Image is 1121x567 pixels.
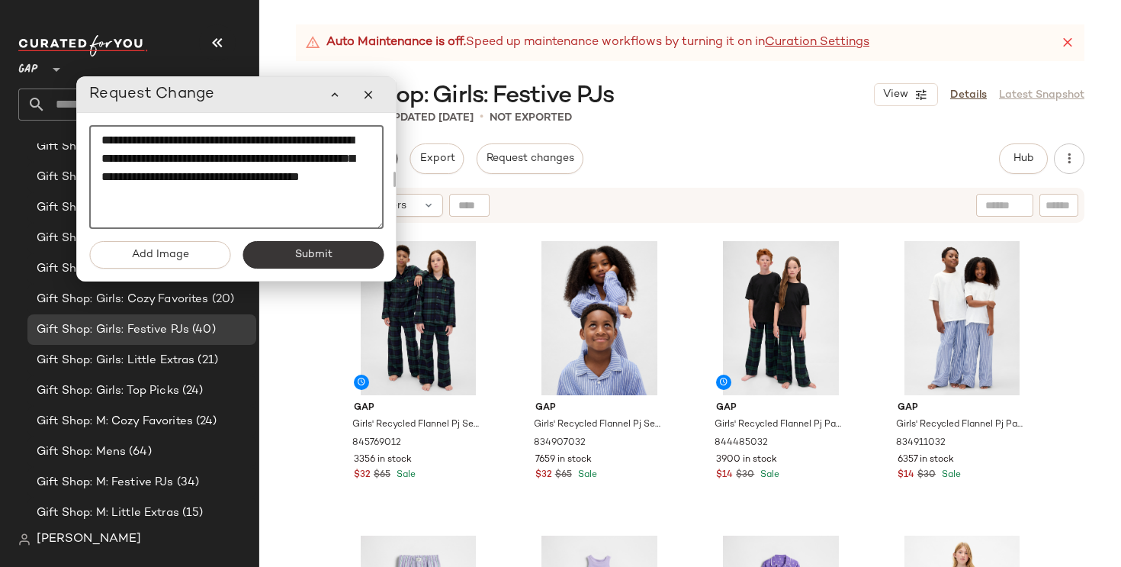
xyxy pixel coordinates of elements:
[126,443,152,461] span: (64)
[326,34,466,52] strong: Auto Maintenance is off.
[352,418,481,432] span: Girls' Recycled Flannel Pj Set by Gap Black Watch Plaid Size 8
[305,34,869,52] div: Speed up maintenance workflows by turning it on in
[535,453,592,467] span: 7659 in stock
[716,469,733,482] span: $14
[37,530,141,549] span: [PERSON_NAME]
[885,241,1039,395] img: cn60379688.jpg
[18,35,148,56] img: cfy_white_logo.C9jOOHJF.svg
[37,291,209,308] span: Gift Shop: Girls: Cozy Favorites
[354,401,483,415] span: Gap
[194,352,218,369] span: (21)
[386,110,474,126] p: updated [DATE]
[209,291,235,308] span: (20)
[37,504,179,522] span: Gift Shop: M: Little Extras
[37,169,191,186] span: Gift Shop: B&T: Little Extras
[757,470,779,480] span: Sale
[917,469,936,482] span: $30
[704,241,857,395] img: cn60750144.jpg
[716,401,845,415] span: Gap
[882,89,908,101] span: View
[18,533,31,546] img: svg%3e
[716,453,777,467] span: 3900 in stock
[243,241,384,269] button: Submit
[393,470,416,480] span: Sale
[477,143,583,174] button: Request changes
[898,469,914,482] span: $14
[354,469,371,482] span: $32
[189,321,216,339] span: (40)
[999,143,1048,174] button: Hub
[410,143,464,174] button: Export
[193,413,217,430] span: (24)
[523,241,676,395] img: cn60376971.jpg
[37,230,176,247] span: Gift Shop: EOF (ALL DIV)
[535,469,552,482] span: $32
[37,260,121,278] span: Gift Shop: Girls
[534,437,586,450] span: 834907032
[374,469,390,482] span: $65
[352,437,401,450] span: 845769012
[179,382,204,400] span: (24)
[37,199,176,217] span: Gift Shop: B&T: Top Picks
[354,453,412,467] span: 3356 in stock
[715,437,768,450] span: 844485032
[939,470,961,480] span: Sale
[37,321,189,339] span: Gift Shop: Girls: Festive PJs
[874,83,938,106] button: View
[535,401,664,415] span: Gap
[37,382,179,400] span: Gift Shop: Girls: Top Picks
[534,418,663,432] span: Girls' Recycled Flannel Pj Set by Gap Blue Pinstripe Size 6
[950,87,987,103] a: Details
[317,81,614,111] span: Gift Shop: Girls: Festive PJs
[419,153,455,165] span: Export
[736,469,754,482] span: $30
[896,418,1025,432] span: Girls' Recycled Flannel Pj Pants by Gap Blue Pinstripe Size 14
[575,470,597,480] span: Sale
[896,437,946,450] span: 834911032
[18,52,38,79] span: GAP
[486,153,574,165] span: Request changes
[715,418,843,432] span: Girls' Recycled Flannel Pj Pants by Gap Black Watch Plaid Size 6
[174,474,200,491] span: (34)
[37,352,194,369] span: Gift Shop: Girls: Little Extras
[898,401,1026,415] span: Gap
[480,108,483,127] span: •
[37,138,186,156] span: Gift Shop: B&T: Festive PJs
[1013,153,1034,165] span: Hub
[294,249,332,261] span: Submit
[765,34,869,52] a: Curation Settings
[37,443,126,461] span: Gift Shop: Mens
[555,469,572,482] span: $65
[490,110,572,126] p: Not Exported
[37,474,174,491] span: Gift Shop: M: Festive PJs
[37,413,193,430] span: Gift Shop: M: Cozy Favorites
[898,453,954,467] span: 6357 in stock
[179,504,204,522] span: (15)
